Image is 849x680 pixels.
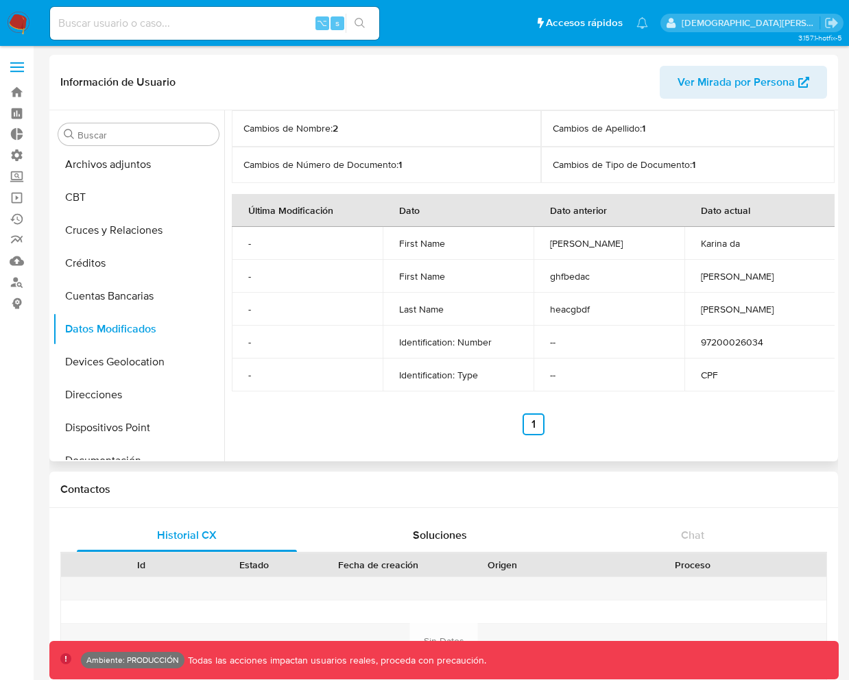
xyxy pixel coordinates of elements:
[684,227,835,260] td: Karina da
[248,237,366,250] p: -
[60,483,827,496] h1: Contactos
[157,527,217,543] span: Historial CX
[50,14,379,32] input: Buscar usuario o caso...
[53,444,224,477] button: Documentación
[184,654,486,667] p: Todas las acciones impactan usuarios reales, proceda con precaución.
[569,558,817,572] div: Proceso
[248,303,366,315] p: -
[207,558,300,572] div: Estado
[53,280,224,313] button: Cuentas Bancarias
[86,657,179,663] p: Ambiente: PRODUCCIÓN
[383,227,534,260] td: First Name
[53,247,224,280] button: Créditos
[682,16,820,29] p: jesus.vallezarante@mercadolibre.com.co
[248,270,366,282] p: -
[534,260,684,293] td: ghfbedac
[684,326,835,359] td: 97200026034
[53,378,224,411] button: Direcciones
[335,16,339,29] span: s
[53,148,224,181] button: Archivos adjuntos
[684,194,835,227] th: Dato actual
[320,558,436,572] div: Fecha de creación
[684,359,835,391] td: CPF
[248,336,366,348] p: -
[53,411,224,444] button: Dispositivos Point
[692,158,695,171] b: 1
[413,527,467,543] span: Soluciones
[553,122,823,135] p: Cambios de Apellido :
[383,293,534,326] td: Last Name
[346,14,374,33] button: search-icon
[642,121,645,135] b: 1
[660,66,827,99] button: Ver Mirada por Persona
[60,75,176,89] h1: Información de Usuario
[53,214,224,247] button: Cruces y Relaciones
[684,260,835,293] td: [PERSON_NAME]
[53,345,224,378] button: Devices Geolocation
[77,129,213,141] input: Buscar
[383,194,534,227] th: Dato
[53,313,224,345] button: Datos Modificados
[636,17,648,29] a: Notificaciones
[383,326,534,359] td: Identification: Number
[534,227,684,260] td: [PERSON_NAME]
[232,413,835,435] nav: Paginación
[546,16,623,30] span: Accesos rápidos
[681,527,704,543] span: Chat
[455,558,549,572] div: Origen
[534,293,684,326] td: heacgbdf
[333,121,338,135] b: 2
[398,158,402,171] b: 1
[232,194,383,227] th: Última Modificación
[383,359,534,391] td: Identification: Type
[64,129,75,140] button: Buscar
[534,359,684,391] td: --
[678,66,795,99] span: Ver Mirada por Persona
[534,194,684,227] th: Dato anterior
[824,16,839,30] a: Salir
[534,326,684,359] td: --
[243,158,529,171] p: Cambios de Número de Documento :
[317,16,327,29] span: ⌥
[684,293,835,326] td: [PERSON_NAME]
[553,158,823,171] p: Cambios de Tipo de Documento :
[383,260,534,293] td: First Name
[523,413,545,435] a: Ir a la página 1
[243,122,529,135] p: Cambios de Nombre :
[248,369,366,381] p: -
[53,181,224,214] button: CBT
[95,558,188,572] div: Id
